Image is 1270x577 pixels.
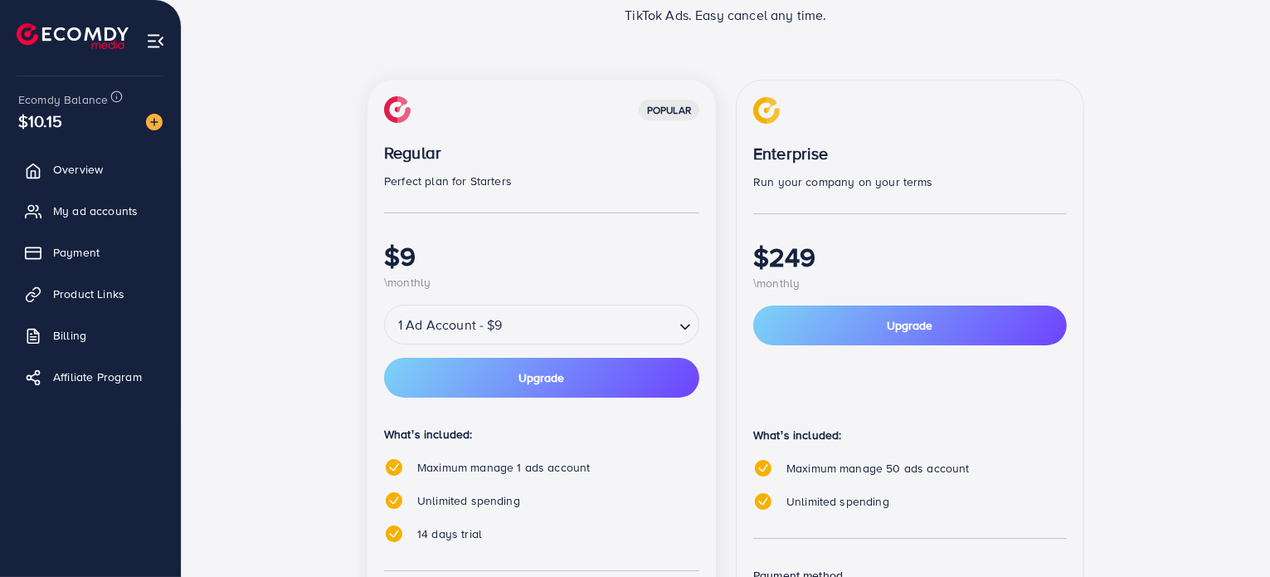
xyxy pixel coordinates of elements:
[384,524,404,544] img: tick
[17,23,129,49] img: logo
[753,144,1067,164] p: Enterprise
[753,491,773,511] img: tick
[18,109,62,133] span: $10.15
[417,492,520,509] span: Unlimited spending
[384,457,404,477] img: tick
[753,241,1067,272] h1: $249
[384,96,411,123] img: img
[53,327,86,344] span: Billing
[12,194,168,227] a: My ad accounts
[384,240,699,271] h1: $9
[53,203,138,219] span: My ad accounts
[12,153,168,186] a: Overview
[639,100,699,120] div: popular
[753,306,1067,345] button: Upgrade
[753,172,1067,192] p: Run your company on your terms
[12,319,168,352] a: Billing
[18,91,108,108] span: Ecomdy Balance
[417,459,590,476] span: Maximum manage 1 ads account
[753,458,773,478] img: tick
[384,171,699,191] p: Perfect plan for Starters
[786,493,889,510] span: Unlimited spending
[53,244,100,261] span: Payment
[53,161,103,178] span: Overview
[753,275,800,291] span: \monthly
[786,460,970,477] span: Maximum manage 50 ads account
[888,317,933,334] span: Upgrade
[1199,502,1258,565] iframe: Chat
[508,311,673,340] input: Search for option
[146,114,163,130] img: image
[12,277,168,311] a: Product Links
[395,310,506,340] span: 1 Ad Account - $9
[384,424,699,444] p: What’s included:
[384,305,699,345] div: Search for option
[417,526,482,542] span: 14 days trial
[753,425,1067,445] p: What’s included:
[519,372,565,384] span: Upgrade
[384,274,431,291] span: \monthly
[12,236,168,269] a: Payment
[12,360,168,394] a: Affiliate Program
[53,369,142,385] span: Affiliate Program
[146,32,165,51] img: menu
[53,286,124,302] span: Product Links
[384,491,404,511] img: tick
[753,97,780,124] img: img
[384,358,699,398] button: Upgrade
[384,143,699,163] p: Regular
